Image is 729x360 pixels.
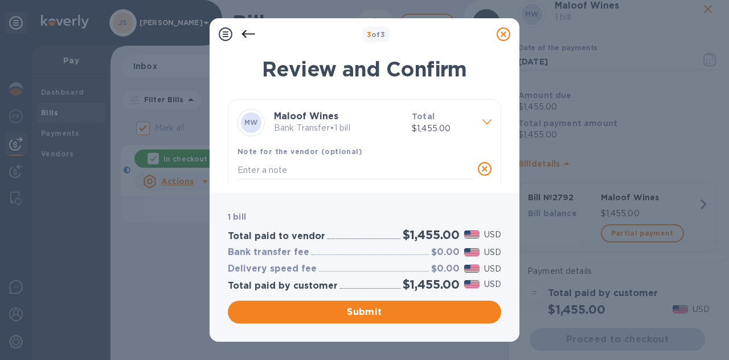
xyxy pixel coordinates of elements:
p: This note will be shared with your vendor via email [237,181,473,194]
b: 1 bill [228,212,246,221]
h3: $0.00 [431,264,460,274]
h2: $1,455.00 [403,277,460,292]
h3: Total paid by customer [228,281,338,292]
b: Note for the vendor (optional) [237,147,362,156]
b: MW [244,118,258,127]
div: MWMaloof WinesBank Transfer•1 billTotal$1,455.00Note for the vendor (optional)This note will be s... [237,109,492,194]
h3: Total paid to vendor [228,231,325,242]
span: 3 [367,30,371,39]
span: Submit [237,305,492,319]
img: USD [464,265,480,273]
h3: Delivery speed fee [228,264,317,274]
p: USD [484,246,501,258]
button: Submit [228,301,501,323]
p: $1,455.00 [412,123,473,135]
p: USD [484,278,501,290]
p: Bank Transfer • 1 bill [274,122,403,134]
img: USD [464,280,480,288]
h2: $1,455.00 [403,228,460,242]
h3: $0.00 [431,247,460,258]
p: USD [484,229,501,241]
b: Maloof Wines [274,111,338,122]
h1: Review and Confirm [228,57,501,81]
img: USD [464,248,480,256]
b: of 3 [367,30,386,39]
h3: Bank transfer fee [228,247,309,258]
p: USD [484,263,501,275]
b: Total [412,112,435,121]
img: USD [464,230,480,238]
